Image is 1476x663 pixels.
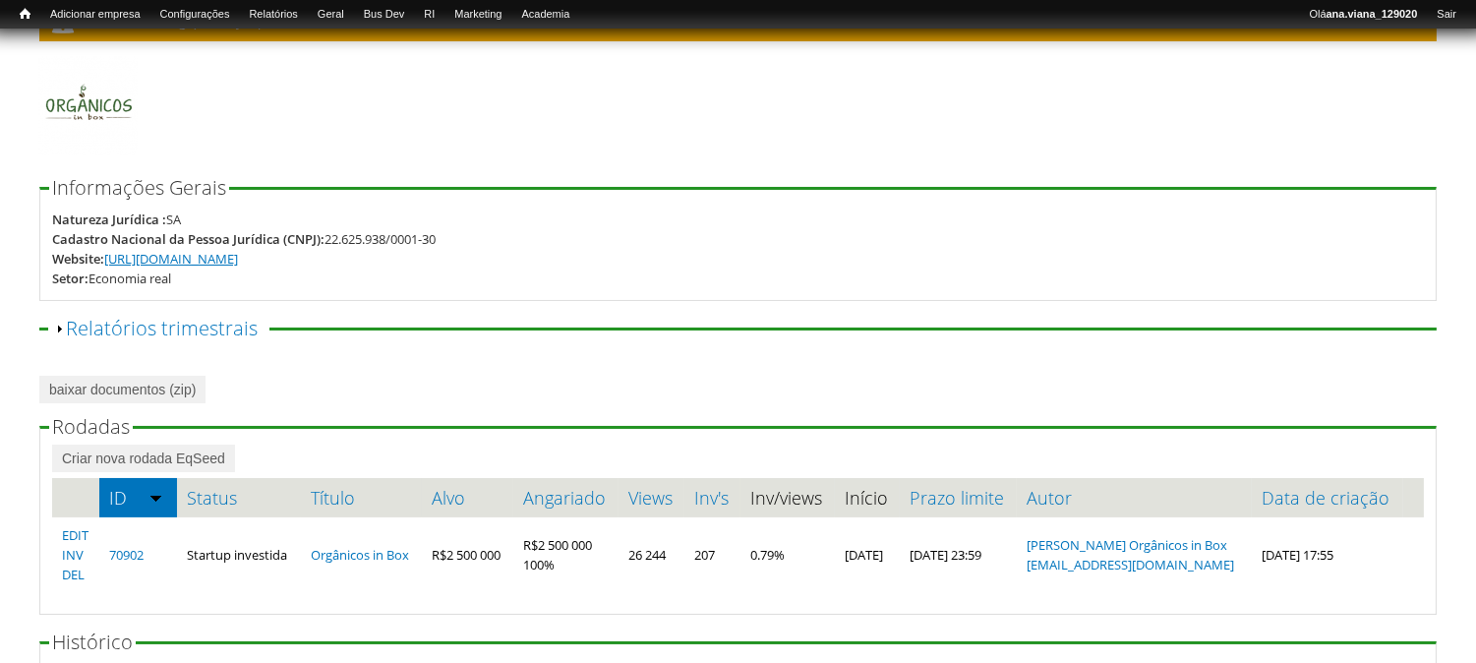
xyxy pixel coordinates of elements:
[835,478,900,517] th: Início
[513,517,619,592] td: R$2 500 000 100%
[52,229,325,249] div: Cadastro Nacional da Pessoa Jurídica (CNPJ):
[149,491,162,504] img: ordem crescente
[910,546,981,564] span: [DATE] 23:59
[311,546,409,564] a: Orgânicos in Box
[845,546,883,564] span: [DATE]
[109,546,144,564] a: 70902
[52,210,166,229] div: Natureza Jurídica :
[619,517,684,592] td: 26 244
[66,315,258,341] a: Relatórios trimestrais
[740,478,835,517] th: Inv/views
[432,488,503,508] a: Alvo
[1027,488,1241,508] a: Autor
[414,5,444,25] a: RI
[187,488,291,508] a: Status
[694,488,731,508] a: Inv's
[20,7,30,21] span: Início
[628,488,675,508] a: Views
[523,488,609,508] a: Angariado
[1262,488,1394,508] a: Data de criação
[311,488,413,508] a: Título
[1427,5,1466,25] a: Sair
[39,376,206,403] a: baixar documentos (zip)
[325,229,436,249] div: 22.625.938/0001-30
[444,5,511,25] a: Marketing
[52,445,235,472] a: Criar nova rodada EqSeed
[62,546,84,564] a: INV
[166,210,181,229] div: SA
[1027,556,1234,573] a: [EMAIL_ADDRESS][DOMAIN_NAME]
[1252,517,1404,592] td: [DATE] 17:55
[177,517,301,592] td: Startup investida
[52,629,133,655] span: Histórico
[40,5,150,25] a: Adicionar empresa
[1300,5,1428,25] a: Oláana.viana_129020
[52,174,226,201] span: Informações Gerais
[684,517,740,592] td: 207
[62,526,89,544] a: EDIT
[740,517,835,592] td: 0.79%
[308,5,354,25] a: Geral
[89,269,171,288] div: Economia real
[422,517,513,592] td: R$2 500 000
[52,413,130,440] span: Rodadas
[150,5,240,25] a: Configurações
[52,269,89,288] div: Setor:
[62,566,85,583] a: DEL
[10,5,40,24] a: Início
[109,488,166,508] a: ID
[104,250,238,268] a: [URL][DOMAIN_NAME]
[354,5,415,25] a: Bus Dev
[1027,536,1227,554] a: [PERSON_NAME] Orgânicos in Box
[52,249,104,269] div: Website:
[1327,8,1418,20] strong: ana.viana_129020
[512,5,580,25] a: Academia
[910,488,1008,508] a: Prazo limite
[239,5,307,25] a: Relatórios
